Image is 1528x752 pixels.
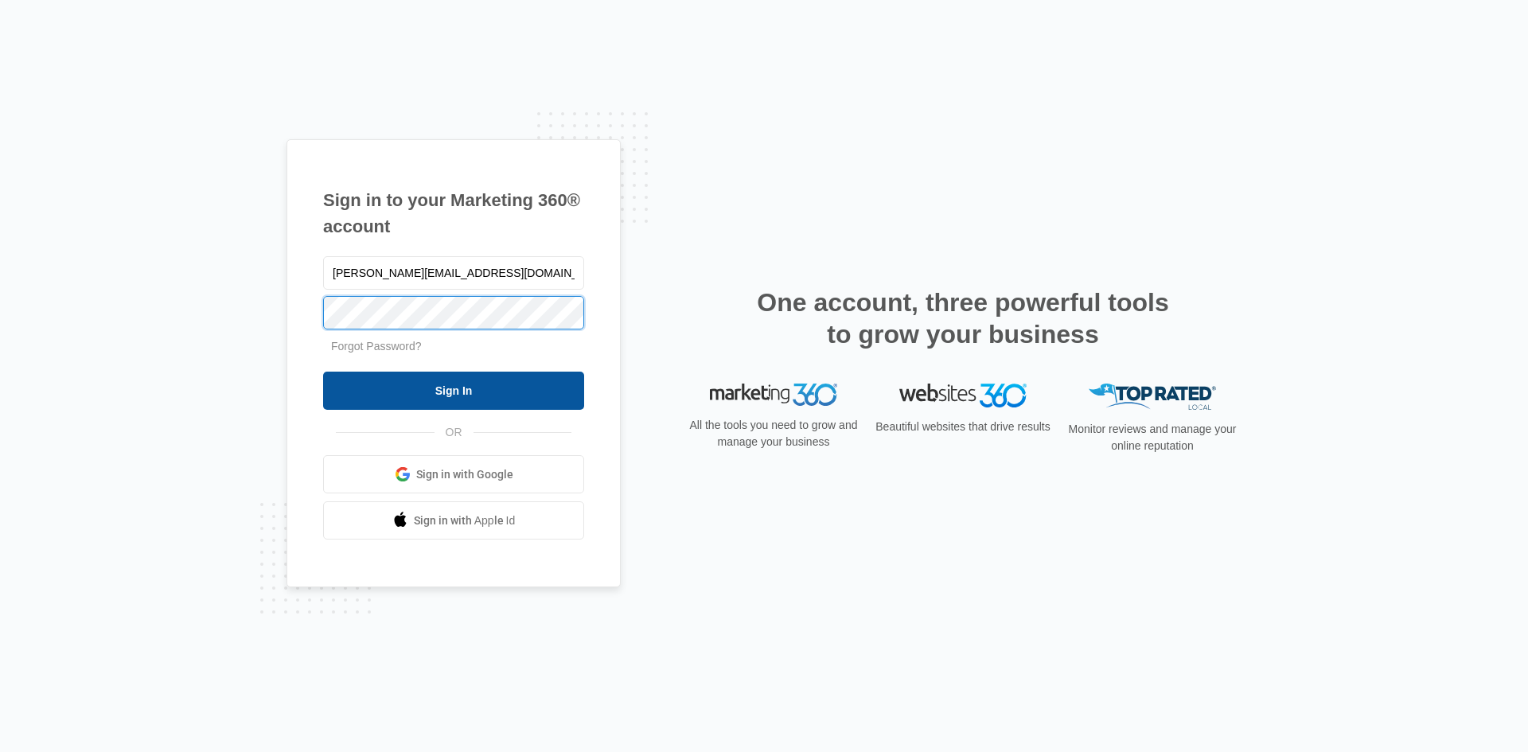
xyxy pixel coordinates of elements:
span: Sign in with Google [416,466,513,483]
h1: Sign in to your Marketing 360® account [323,187,584,240]
img: Top Rated Local [1089,384,1216,410]
img: Websites 360 [899,384,1027,407]
a: Sign in with Apple Id [323,501,584,540]
span: Sign in with Apple Id [414,512,516,529]
a: Forgot Password? [331,340,422,353]
h2: One account, three powerful tools to grow your business [752,286,1174,350]
p: Monitor reviews and manage your online reputation [1063,421,1241,454]
a: Sign in with Google [323,455,584,493]
p: Beautiful websites that drive results [874,419,1052,435]
span: OR [435,424,474,441]
p: All the tools you need to grow and manage your business [684,417,863,450]
input: Sign In [323,372,584,410]
img: Marketing 360 [710,384,837,406]
input: Email [323,256,584,290]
